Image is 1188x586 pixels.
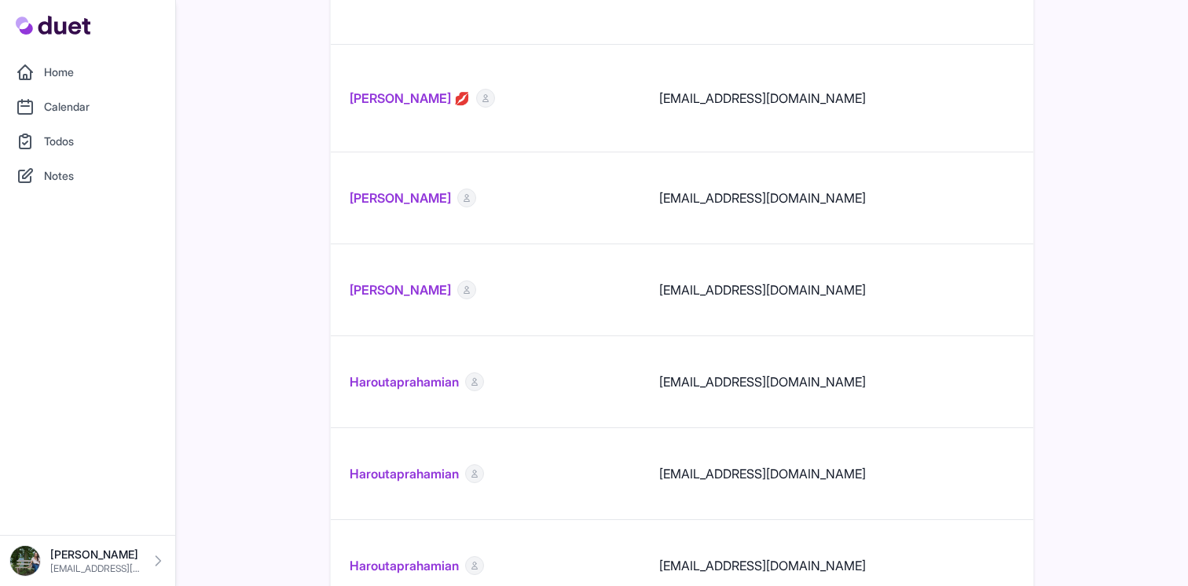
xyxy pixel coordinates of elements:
img: DSC08576_Original.jpeg [9,545,41,577]
a: Notes [9,160,166,192]
td: [EMAIL_ADDRESS][DOMAIN_NAME] [640,336,1098,428]
a: Haroutaprahamian [350,556,459,575]
p: [PERSON_NAME] [50,547,141,562]
a: Haroutaprahamian [350,372,459,391]
a: [PERSON_NAME] 💋 [350,89,470,108]
td: [EMAIL_ADDRESS][DOMAIN_NAME] [640,152,1098,244]
a: Calendar [9,91,166,123]
a: [PERSON_NAME] [EMAIL_ADDRESS][DOMAIN_NAME] [9,545,166,577]
p: [EMAIL_ADDRESS][DOMAIN_NAME] [50,562,141,575]
a: [PERSON_NAME] [350,280,451,299]
td: [EMAIL_ADDRESS][DOMAIN_NAME] [640,428,1098,520]
a: Haroutaprahamian [350,464,459,483]
a: Todos [9,126,166,157]
td: [EMAIL_ADDRESS][DOMAIN_NAME] [640,244,1098,336]
td: [EMAIL_ADDRESS][DOMAIN_NAME] [640,45,1098,152]
a: [PERSON_NAME] [350,189,451,207]
a: Home [9,57,166,88]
